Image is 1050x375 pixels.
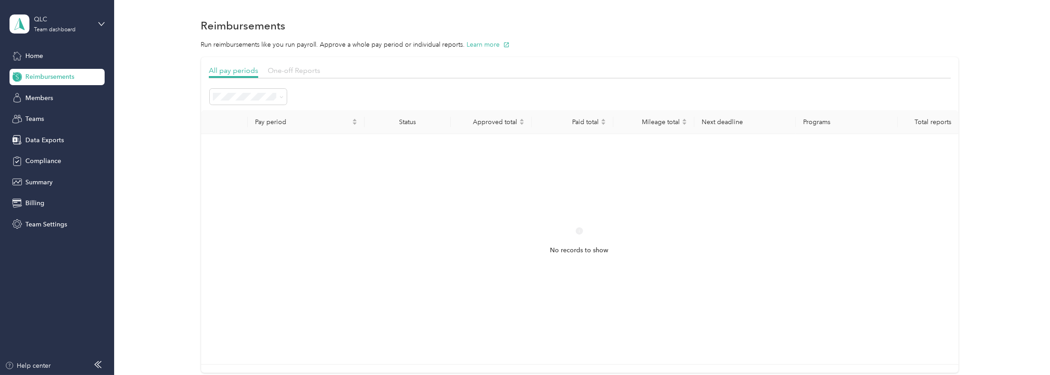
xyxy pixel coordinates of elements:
span: All pay periods [209,66,258,75]
th: Approved total [451,110,532,134]
span: caret-down [601,121,606,126]
th: Programs [796,110,897,134]
th: Paid total [532,110,613,134]
span: Team Settings [25,220,67,229]
span: Data Exports [25,135,64,145]
span: caret-down [519,121,525,126]
p: Run reimbursements like you run payroll. Approve a whole pay period or individual reports. [201,40,959,49]
th: Total reports [898,110,959,134]
span: Mileage total [621,118,680,126]
span: caret-up [682,117,687,123]
span: caret-down [682,121,687,126]
span: Home [25,51,43,61]
span: Members [25,93,53,103]
span: Pay period [255,118,350,126]
span: Compliance [25,156,61,166]
span: caret-down [352,121,357,126]
th: Pay period [248,110,365,134]
span: One-off Reports [268,66,320,75]
span: Paid total [539,118,598,126]
span: Reimbursements [25,72,74,82]
div: Team dashboard [34,27,76,33]
div: Status [372,118,444,126]
button: Learn more [467,40,510,49]
span: caret-up [601,117,606,123]
span: No records to show [550,245,608,255]
th: Mileage total [613,110,694,134]
span: Approved total [458,118,517,126]
span: Summary [25,178,53,187]
button: Help center [5,361,51,370]
span: caret-up [352,117,357,123]
span: Billing [25,198,44,208]
span: caret-up [519,117,525,123]
th: Next deadline [694,110,796,134]
span: Teams [25,114,44,124]
div: QLC [34,14,91,24]
h1: Reimbursements [201,21,286,30]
